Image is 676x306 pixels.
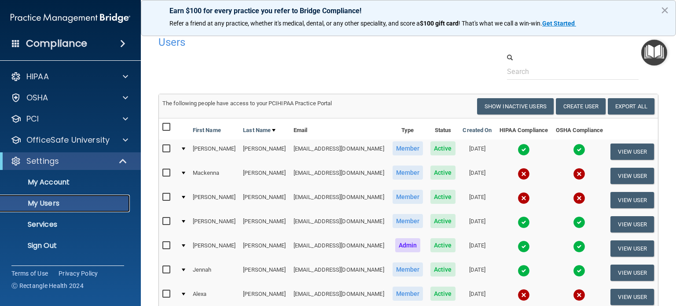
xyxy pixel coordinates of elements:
span: Active [430,262,456,277]
td: [PERSON_NAME] [239,164,290,188]
strong: $100 gift card [420,20,459,27]
strong: Get Started [542,20,575,27]
img: tick.e7d51cea.svg [573,216,585,229]
td: [EMAIL_ADDRESS][DOMAIN_NAME] [290,140,389,164]
input: Search [507,63,639,80]
img: PMB logo [11,9,130,27]
img: tick.e7d51cea.svg [518,216,530,229]
img: tick.e7d51cea.svg [573,144,585,156]
p: OSHA [26,92,48,103]
button: View User [610,240,654,257]
img: cross.ca9f0e7f.svg [518,289,530,301]
button: View User [610,265,654,281]
img: tick.e7d51cea.svg [573,240,585,253]
img: cross.ca9f0e7f.svg [573,192,585,204]
p: Services [6,220,126,229]
button: View User [610,168,654,184]
button: Create User [556,98,606,114]
td: [PERSON_NAME] [189,236,240,261]
img: cross.ca9f0e7f.svg [573,168,585,180]
td: [DATE] [459,261,496,285]
span: Member [393,190,423,204]
td: [EMAIL_ADDRESS][DOMAIN_NAME] [290,164,389,188]
td: [PERSON_NAME] [239,236,290,261]
td: [EMAIL_ADDRESS][DOMAIN_NAME] [290,212,389,236]
span: Ⓒ Rectangle Health 2024 [11,281,84,290]
td: [PERSON_NAME] [189,140,240,164]
span: Active [430,166,456,180]
img: cross.ca9f0e7f.svg [518,192,530,204]
h4: Users [158,37,445,48]
p: Settings [26,156,59,166]
a: First Name [193,125,221,136]
a: OSHA [11,92,128,103]
span: Admin [395,238,421,252]
th: Type [389,118,427,140]
span: Member [393,287,423,301]
a: Privacy Policy [59,269,98,278]
a: PCI [11,114,128,124]
a: Last Name [243,125,276,136]
a: OfficeSafe University [11,135,128,145]
td: [DATE] [459,188,496,212]
td: [PERSON_NAME] [239,188,290,212]
img: tick.e7d51cea.svg [518,240,530,253]
span: Member [393,166,423,180]
td: Mackenna [189,164,240,188]
span: Refer a friend at any practice, whether it's medical, dental, or any other speciality, and score a [169,20,420,27]
span: Active [430,214,456,228]
button: View User [610,192,654,208]
span: Member [393,262,423,277]
p: My Account [6,178,126,187]
span: Member [393,141,423,155]
p: HIPAA [26,71,49,82]
span: Active [430,190,456,204]
a: Settings [11,156,128,166]
a: Created On [463,125,492,136]
td: [DATE] [459,164,496,188]
button: View User [610,216,654,232]
span: Active [430,141,456,155]
td: [PERSON_NAME] [189,188,240,212]
h4: Compliance [26,37,87,50]
span: The following people have access to your PCIHIPAA Practice Portal [162,100,332,107]
span: Member [393,214,423,228]
span: Active [430,238,456,252]
button: View User [610,289,654,305]
p: My Users [6,199,126,208]
th: Status [427,118,459,140]
td: [DATE] [459,140,496,164]
th: HIPAA Compliance [496,118,552,140]
td: [EMAIL_ADDRESS][DOMAIN_NAME] [290,188,389,212]
td: [PERSON_NAME] [239,212,290,236]
td: [PERSON_NAME] [239,261,290,285]
td: [PERSON_NAME] [189,212,240,236]
button: Open Resource Center [641,40,667,66]
td: [EMAIL_ADDRESS][DOMAIN_NAME] [290,236,389,261]
img: cross.ca9f0e7f.svg [518,168,530,180]
p: PCI [26,114,39,124]
th: OSHA Compliance [552,118,607,140]
td: Jennah [189,261,240,285]
a: Terms of Use [11,269,48,278]
span: Active [430,287,456,301]
p: Earn $100 for every practice you refer to Bridge Compliance! [169,7,647,15]
span: ! That's what we call a win-win. [459,20,542,27]
th: Email [290,118,389,140]
a: Export All [608,98,654,114]
td: [PERSON_NAME] [239,140,290,164]
td: [EMAIL_ADDRESS][DOMAIN_NAME] [290,261,389,285]
img: tick.e7d51cea.svg [518,265,530,277]
a: Get Started [542,20,576,27]
button: View User [610,144,654,160]
img: tick.e7d51cea.svg [518,144,530,156]
td: [DATE] [459,236,496,261]
td: [DATE] [459,212,496,236]
img: tick.e7d51cea.svg [573,265,585,277]
button: Show Inactive Users [477,98,554,114]
p: Sign Out [6,241,126,250]
button: Close [661,3,669,17]
img: cross.ca9f0e7f.svg [573,289,585,301]
p: OfficeSafe University [26,135,110,145]
a: HIPAA [11,71,128,82]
